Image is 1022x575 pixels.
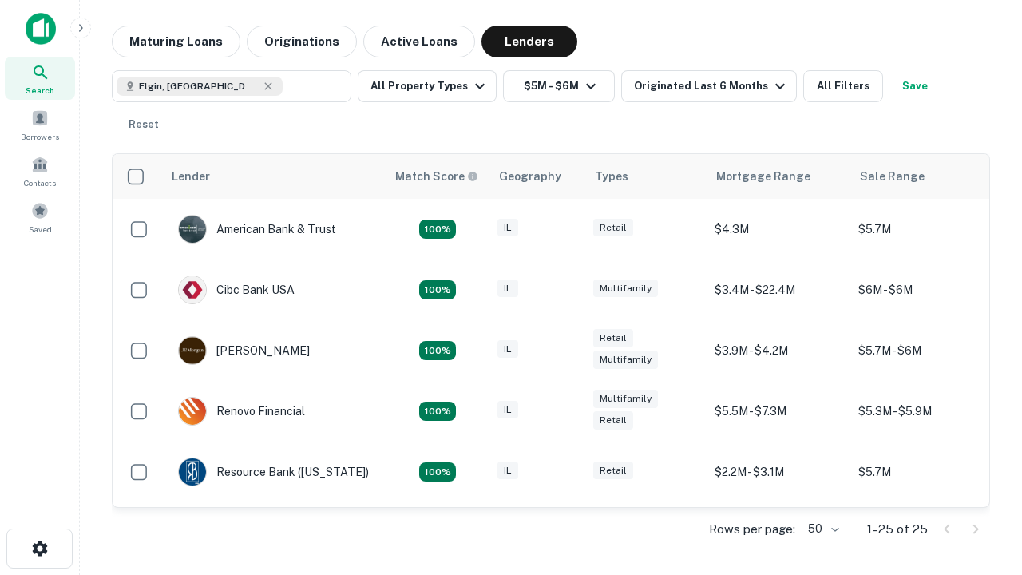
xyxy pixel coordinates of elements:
img: capitalize-icon.png [26,13,56,45]
div: Resource Bank ([US_STATE]) [178,458,369,486]
span: Elgin, [GEOGRAPHIC_DATA], [GEOGRAPHIC_DATA] [139,79,259,93]
th: Geography [489,154,585,199]
div: Matching Properties: 4, hasApolloMatch: undefined [419,402,456,421]
div: Geography [499,167,561,186]
td: $6M - $6M [850,260,994,320]
a: Search [5,57,75,100]
span: Saved [29,223,52,236]
td: $5.5M - $7.3M [707,381,850,442]
button: Lenders [481,26,577,57]
button: Save your search to get updates of matches that match your search criteria. [889,70,941,102]
div: Originated Last 6 Months [634,77,790,96]
div: Multifamily [593,390,658,408]
button: Active Loans [363,26,475,57]
th: Sale Range [850,154,994,199]
div: Retail [593,411,633,430]
div: 50 [802,517,842,541]
h6: Match Score [395,168,475,185]
img: picture [179,337,206,364]
div: Sale Range [860,167,925,186]
div: IL [497,219,518,237]
td: $5.7M [850,199,994,260]
th: Capitalize uses an advanced AI algorithm to match your search with the best lender. The match sco... [386,154,489,199]
td: $5.7M - $6M [850,320,994,381]
p: Rows per page: [709,520,795,539]
p: 1–25 of 25 [867,520,928,539]
td: $4M [707,502,850,563]
div: Cibc Bank USA [178,276,295,304]
td: $5.7M [850,442,994,502]
span: Contacts [24,176,56,189]
button: All Property Types [358,70,497,102]
div: American Bank & Trust [178,215,336,244]
td: $2.2M - $3.1M [707,442,850,502]
div: Mortgage Range [716,167,810,186]
div: [PERSON_NAME] [178,336,310,365]
a: Borrowers [5,103,75,146]
div: IL [497,280,518,298]
img: picture [179,398,206,425]
div: Renovo Financial [178,397,305,426]
button: $5M - $6M [503,70,615,102]
a: Saved [5,196,75,239]
span: Search [26,84,54,97]
th: Lender [162,154,386,199]
iframe: Chat Widget [942,396,1022,473]
button: Maturing Loans [112,26,240,57]
td: $5.3M - $5.9M [850,381,994,442]
div: Retail [593,329,633,347]
td: $4.3M [707,199,850,260]
div: Capitalize uses an advanced AI algorithm to match your search with the best lender. The match sco... [395,168,478,185]
td: $3.4M - $22.4M [707,260,850,320]
span: Borrowers [21,130,59,143]
td: $5.6M [850,502,994,563]
div: Lender [172,167,210,186]
th: Types [585,154,707,199]
th: Mortgage Range [707,154,850,199]
td: $3.9M - $4.2M [707,320,850,381]
div: Multifamily [593,280,658,298]
div: Matching Properties: 4, hasApolloMatch: undefined [419,341,456,360]
div: Types [595,167,628,186]
div: Matching Properties: 4, hasApolloMatch: undefined [419,280,456,299]
a: Contacts [5,149,75,192]
div: Multifamily [593,351,658,369]
div: IL [497,340,518,359]
button: Originated Last 6 Months [621,70,797,102]
img: picture [179,458,206,486]
div: Retail [593,219,633,237]
div: IL [497,462,518,480]
button: Originations [247,26,357,57]
button: All Filters [803,70,883,102]
div: IL [497,401,518,419]
button: Reset [118,109,169,141]
img: picture [179,276,206,303]
div: Matching Properties: 7, hasApolloMatch: undefined [419,220,456,239]
div: Matching Properties: 4, hasApolloMatch: undefined [419,462,456,482]
div: Retail [593,462,633,480]
img: picture [179,216,206,243]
